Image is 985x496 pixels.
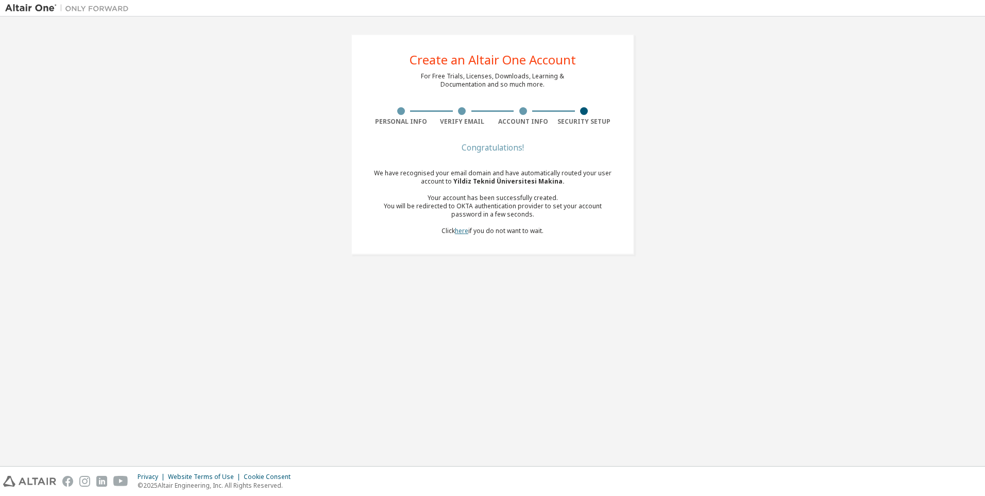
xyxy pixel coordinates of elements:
img: altair_logo.svg [3,476,56,487]
img: facebook.svg [62,476,73,487]
div: Personal Info [370,118,432,126]
img: Altair One [5,3,134,13]
a: here [455,226,468,235]
div: Security Setup [554,118,615,126]
div: Verify Email [432,118,493,126]
div: Cookie Consent [244,473,297,481]
img: linkedin.svg [96,476,107,487]
div: Website Terms of Use [168,473,244,481]
div: Create an Altair One Account [410,54,576,66]
img: youtube.svg [113,476,128,487]
div: Congratulations! [370,144,615,151]
div: You will be redirected to OKTA authentication provider to set your account password in a few seco... [370,202,615,219]
p: © 2025 Altair Engineering, Inc. All Rights Reserved. [138,481,297,490]
div: Your account has been successfully created. [370,194,615,202]
div: For Free Trials, Licenses, Downloads, Learning & Documentation and so much more. [421,72,564,89]
img: instagram.svg [79,476,90,487]
div: Account Info [492,118,554,126]
div: Privacy [138,473,168,481]
div: We have recognised your email domain and have automatically routed your user account to Click if ... [370,169,615,235]
span: Yildiz Teknid Üniversitesi Makina . [453,177,565,186]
